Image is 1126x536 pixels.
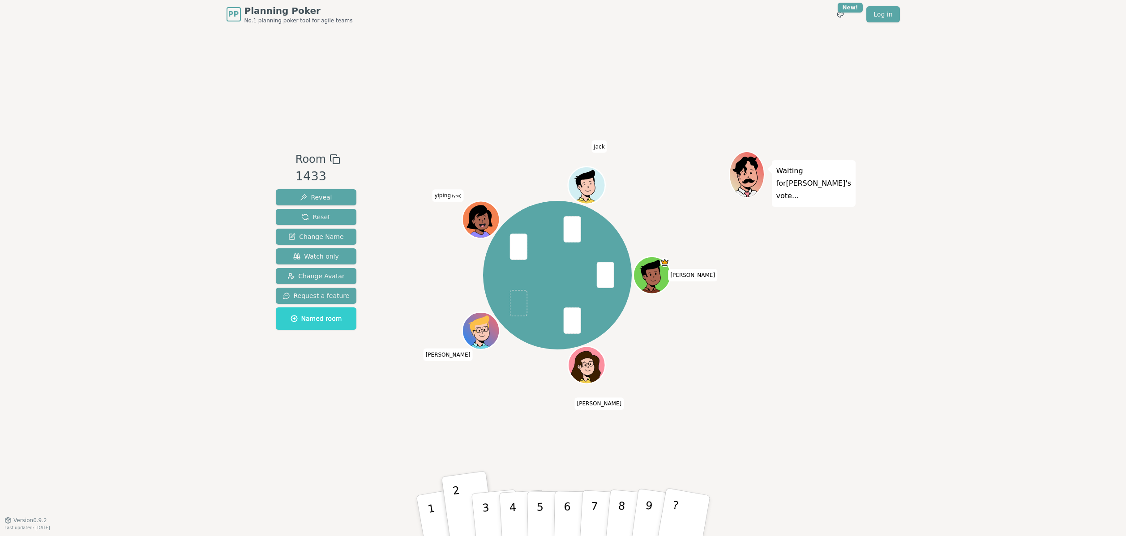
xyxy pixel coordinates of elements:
[591,140,607,153] span: Click to change your name
[283,291,350,300] span: Request a feature
[13,517,47,524] span: Version 0.9.2
[244,4,353,17] span: Planning Poker
[575,397,624,410] span: Click to change your name
[276,189,357,205] button: Reveal
[244,17,353,24] span: No.1 planning poker tool for agile teams
[4,517,47,524] button: Version0.9.2
[4,525,50,530] span: Last updated: [DATE]
[291,314,342,323] span: Named room
[776,165,852,202] p: Waiting for [PERSON_NAME] 's vote...
[295,167,340,186] div: 1433
[866,6,899,22] a: Log in
[451,194,462,198] span: (you)
[838,3,863,13] div: New!
[276,248,357,264] button: Watch only
[432,189,463,202] span: Click to change your name
[276,209,357,225] button: Reset
[287,272,345,281] span: Change Avatar
[276,307,357,330] button: Named room
[293,252,339,261] span: Watch only
[276,268,357,284] button: Change Avatar
[668,269,717,281] span: Click to change your name
[300,193,332,202] span: Reveal
[832,6,848,22] button: New!
[660,258,669,267] span: Colin is the host
[276,288,357,304] button: Request a feature
[302,213,330,221] span: Reset
[288,232,343,241] span: Change Name
[295,151,326,167] span: Room
[452,484,465,533] p: 2
[228,9,239,20] span: PP
[424,348,473,361] span: Click to change your name
[227,4,353,24] a: PPPlanning PokerNo.1 planning poker tool for agile teams
[463,202,498,237] button: Click to change your avatar
[276,229,357,245] button: Change Name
